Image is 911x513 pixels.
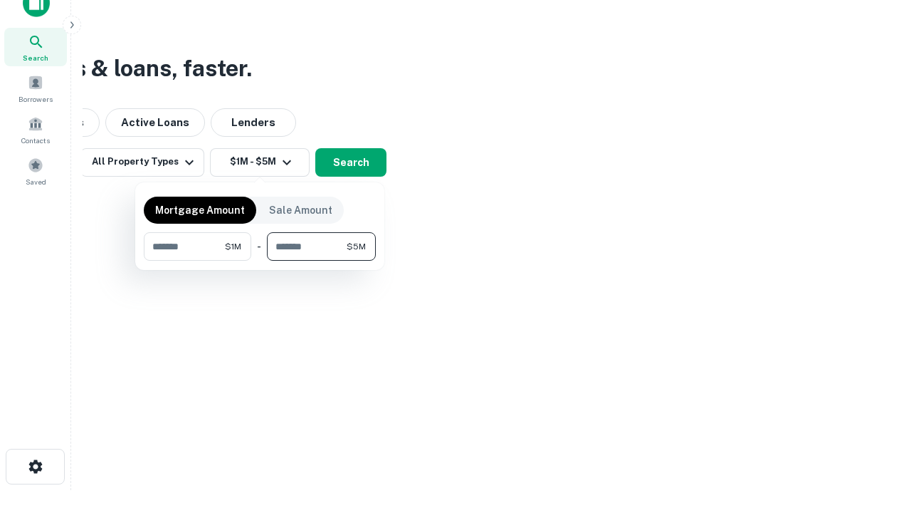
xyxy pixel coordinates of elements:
[269,202,332,218] p: Sale Amount
[347,240,366,253] span: $5M
[225,240,241,253] span: $1M
[257,232,261,261] div: -
[155,202,245,218] p: Mortgage Amount
[840,399,911,467] iframe: Chat Widget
